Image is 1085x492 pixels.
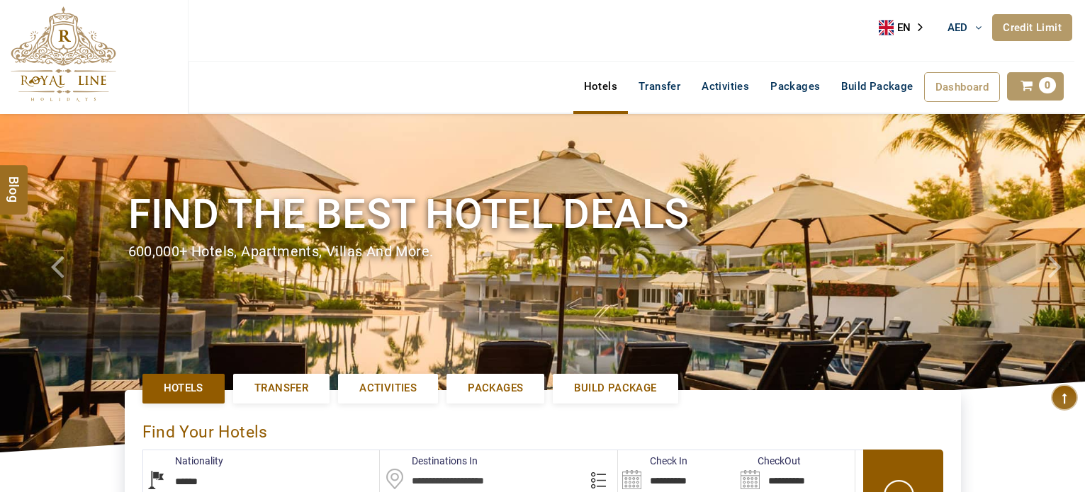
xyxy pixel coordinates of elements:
label: Check In [618,454,687,468]
span: AED [948,21,968,34]
label: Destinations In [380,454,478,468]
label: Nationality [143,454,223,468]
label: CheckOut [736,454,801,468]
a: Packages [446,374,544,403]
a: EN [879,17,933,38]
a: Hotels [573,72,628,101]
a: 0 [1007,72,1064,101]
a: Build Package [831,72,923,101]
div: 600,000+ hotels, apartments, villas and more. [128,241,957,262]
span: Hotels [164,381,203,396]
div: Language [879,17,933,38]
a: Transfer [233,374,330,403]
span: Activities [359,381,417,396]
div: Find Your Hotels [142,408,943,450]
span: Dashboard [935,81,989,93]
span: Build Package [574,381,656,396]
a: Activities [338,374,438,403]
img: The Royal Line Holidays [11,6,116,102]
span: Packages [468,381,523,396]
a: Activities [691,72,760,101]
a: Packages [760,72,831,101]
a: Credit Limit [992,14,1072,41]
span: Transfer [254,381,308,396]
span: Blog [5,176,23,188]
a: Hotels [142,374,225,403]
span: 0 [1039,77,1056,93]
h1: Find the best hotel deals [128,188,957,241]
a: Transfer [628,72,691,101]
a: Build Package [553,374,678,403]
aside: Language selected: English [879,17,933,38]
